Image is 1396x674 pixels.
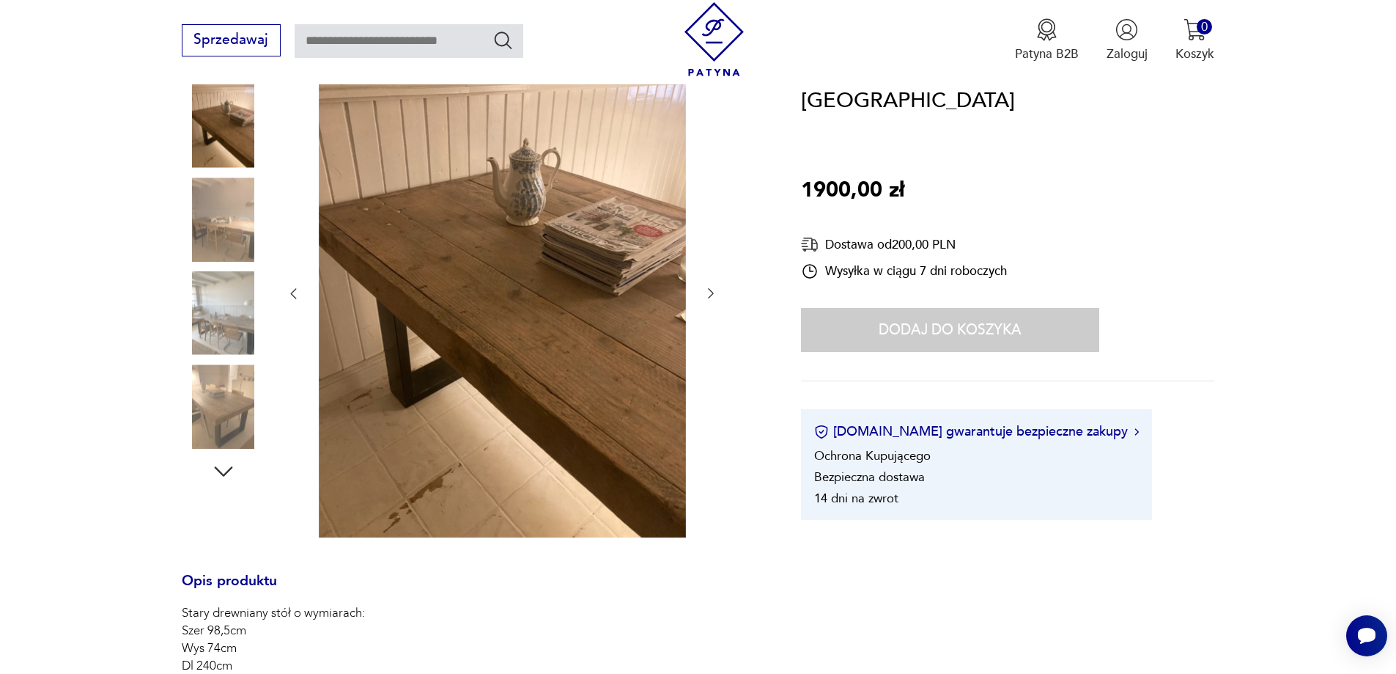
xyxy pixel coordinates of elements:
h1: [GEOGRAPHIC_DATA] [801,84,1015,118]
img: Zdjęcie produktu Stary stół industrialny [182,177,265,261]
h3: Opis produktu [182,576,759,605]
img: Ikona dostawy [801,235,819,254]
iframe: Smartsupp widget button [1346,615,1387,656]
img: Patyna - sklep z meblami i dekoracjami vintage [677,2,751,76]
a: Ikona medaluPatyna B2B [1015,18,1079,62]
button: Szukaj [492,29,514,51]
button: [DOMAIN_NAME] gwarantuje bezpieczne zakupy [814,423,1139,442]
div: 0 [1197,19,1212,34]
button: Zaloguj [1107,18,1148,62]
p: Zaloguj [1107,45,1148,62]
li: Ochrona Kupującego [814,448,931,465]
a: Sprzedawaj [182,35,281,47]
img: Ikona certyfikatu [814,425,829,439]
img: Ikona medalu [1035,18,1058,41]
div: Dostawa od 200,00 PLN [801,235,1007,254]
img: Zdjęcie produktu Stary stół industrialny [182,271,265,355]
button: 0Koszyk [1175,18,1214,62]
img: Zdjęcie produktu Stary stół industrialny [319,48,686,538]
img: Zdjęcie produktu Stary stół industrialny [182,365,265,448]
button: Sprzedawaj [182,24,281,56]
img: Zdjęcie produktu Stary stół industrialny [182,84,265,168]
li: Bezpieczna dostawa [814,469,925,486]
img: Ikona strzałki w prawo [1134,428,1139,436]
img: Ikonka użytkownika [1115,18,1138,41]
li: 14 dni na zwrot [814,491,898,508]
img: Ikona koszyka [1183,18,1206,41]
p: 1900,00 zł [801,174,904,208]
button: Patyna B2B [1015,18,1079,62]
p: Patyna B2B [1015,45,1079,62]
div: Wysyłka w ciągu 7 dni roboczych [801,263,1007,280]
p: Koszyk [1175,45,1214,62]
